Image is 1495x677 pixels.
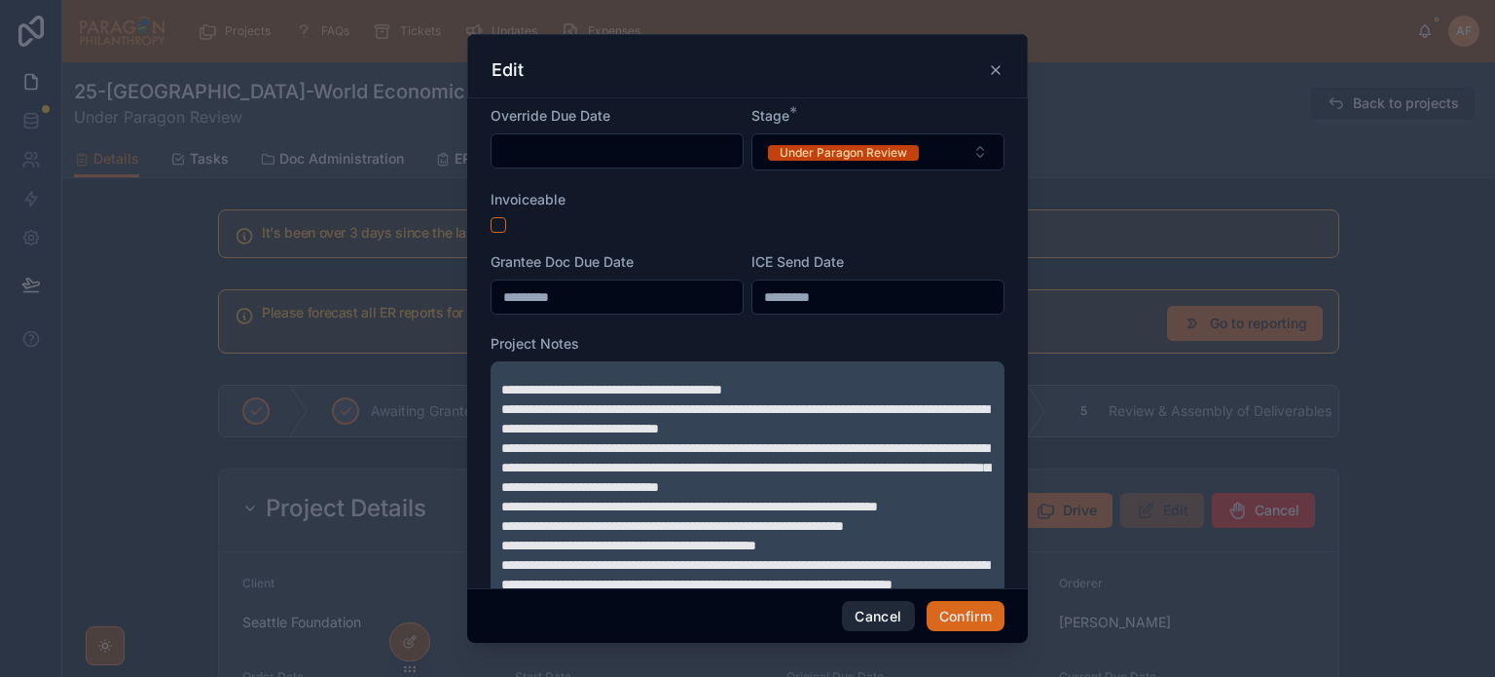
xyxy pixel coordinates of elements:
span: Stage [751,107,789,124]
div: Under Paragon Review [780,145,907,161]
h3: Edit [492,58,524,82]
span: Override Due Date [491,107,610,124]
span: Project Notes [491,335,579,352]
button: Confirm [927,601,1004,632]
span: Invoiceable [491,191,565,207]
button: Cancel [842,601,914,632]
span: ICE Send Date [751,253,844,270]
span: Grantee Doc Due Date [491,253,634,270]
button: Select Button [751,133,1004,170]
